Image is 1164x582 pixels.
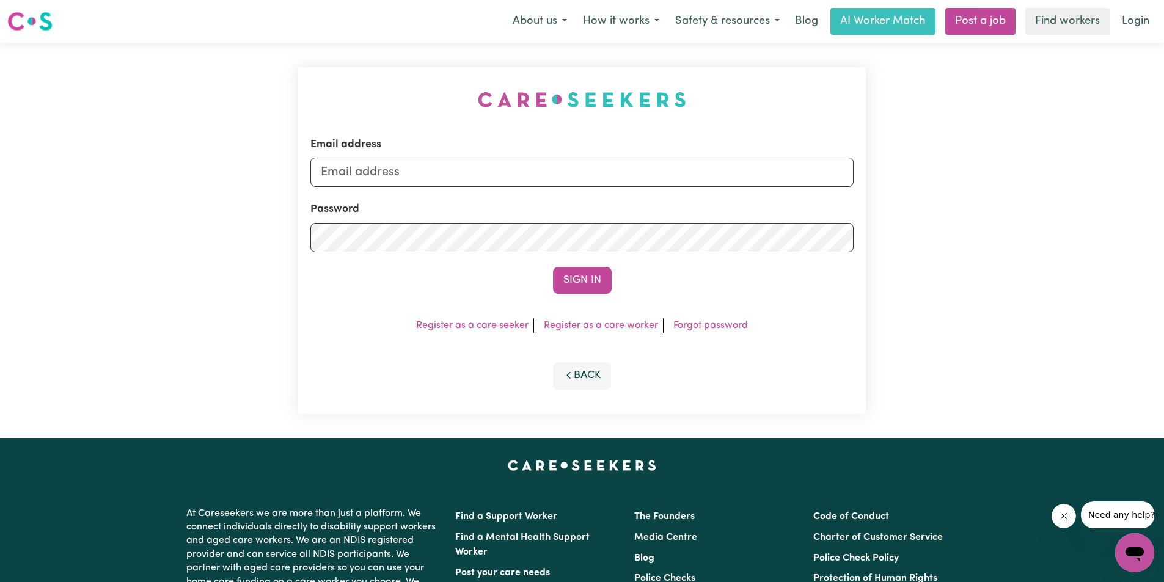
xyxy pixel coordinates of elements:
[1052,504,1076,528] iframe: Close message
[455,533,590,557] a: Find a Mental Health Support Worker
[544,321,658,330] a: Register as a care worker
[7,10,53,32] img: Careseekers logo
[1025,8,1110,35] a: Find workers
[813,512,889,522] a: Code of Conduct
[508,460,656,470] a: Careseekers home page
[7,9,74,18] span: Need any help?
[553,362,612,389] button: Back
[7,7,53,35] a: Careseekers logo
[310,137,381,153] label: Email address
[575,9,667,34] button: How it works
[1115,533,1154,572] iframe: Button to launch messaging window
[310,202,359,217] label: Password
[945,8,1016,35] a: Post a job
[416,321,529,330] a: Register as a care seeker
[634,512,695,522] a: The Founders
[553,267,612,294] button: Sign In
[813,533,943,542] a: Charter of Customer Service
[1081,501,1154,528] iframe: Message from company
[310,158,854,187] input: Email address
[1115,8,1157,35] a: Login
[813,553,899,563] a: Police Check Policy
[673,321,748,330] a: Forgot password
[634,533,697,542] a: Media Centre
[830,8,935,35] a: AI Worker Match
[455,512,557,522] a: Find a Support Worker
[455,568,550,578] a: Post your care needs
[505,9,575,34] button: About us
[788,8,825,35] a: Blog
[634,553,654,563] a: Blog
[667,9,788,34] button: Safety & resources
